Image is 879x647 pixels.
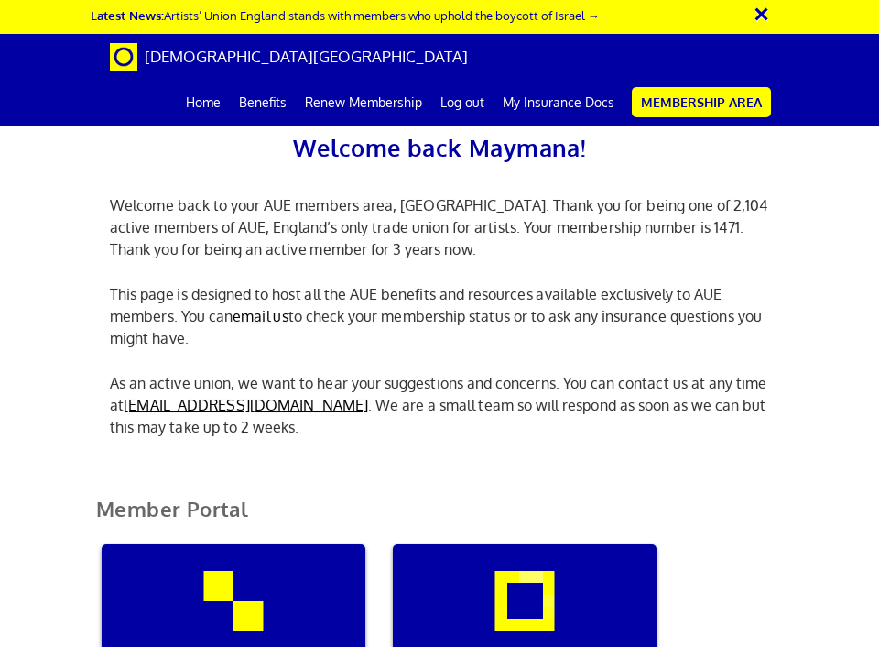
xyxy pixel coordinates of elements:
[96,128,783,167] h2: Welcome back Maymana!
[632,87,771,117] a: Membership Area
[431,80,494,126] a: Log out
[124,396,368,414] a: [EMAIL_ADDRESS][DOMAIN_NAME]
[494,80,624,126] a: My Insurance Docs
[296,80,431,126] a: Renew Membership
[96,372,783,438] p: As an active union, we want to hear your suggestions and concerns. You can contact us at any time...
[96,34,482,80] a: Brand [DEMOGRAPHIC_DATA][GEOGRAPHIC_DATA]
[145,47,468,66] span: [DEMOGRAPHIC_DATA][GEOGRAPHIC_DATA]
[96,283,783,349] p: This page is designed to host all the AUE benefits and resources available exclusively to AUE mem...
[233,307,288,325] a: email us
[230,80,296,126] a: Benefits
[96,194,783,260] p: Welcome back to your AUE members area, [GEOGRAPHIC_DATA]. Thank you for being one of 2,104 active...
[91,7,164,23] strong: Latest News:
[91,7,600,23] a: Latest News:Artists’ Union England stands with members who uphold the boycott of Israel →
[82,498,797,543] h2: Member Portal
[177,80,230,126] a: Home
